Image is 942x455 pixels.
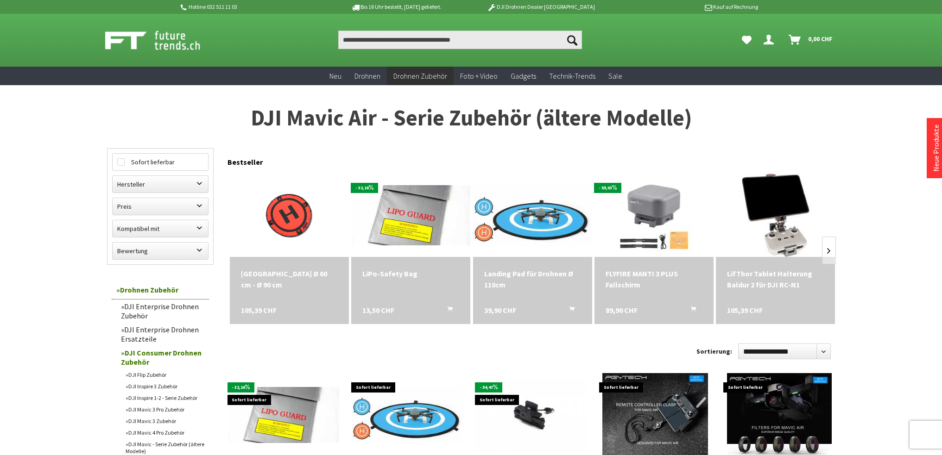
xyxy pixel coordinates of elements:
[121,369,209,380] a: DJI Flip Zubehör
[727,268,824,290] div: LifThor Tablet Halterung Baldur 2 für DJI RC-N1
[612,174,695,257] img: FLYFIRE MANTI 3 PLUS Fallschirm
[543,67,602,86] a: Technik-Trends
[348,67,387,86] a: Drohnen
[116,299,209,323] a: DJI Enterprise Drohnen Zubehör
[228,148,835,171] div: Bestseller
[734,174,817,257] img: LifThor Tablet Halterung Baldur 2 für DJI RC-N1
[113,220,208,237] label: Kompatibel mit
[454,67,504,86] a: Foto + Video
[785,31,837,49] a: Warenkorb
[511,71,536,81] span: Gadgets
[484,305,516,316] span: 39,90 CHF
[737,31,756,49] a: Meine Favoriten
[116,346,209,369] a: DJI Consumer Drohnen Zubehör
[105,29,221,52] img: Shop Futuretrends - zur Startseite wechseln
[484,268,581,290] a: Landing Pad für Drohnen Ø 110cm 39,90 CHF In den Warenkorb
[504,67,543,86] a: Gadgets
[241,268,338,290] a: [GEOGRAPHIC_DATA] Ø 60 cm - Ø 90 cm 105,39 CHF
[228,387,339,443] img: LiPo-Safety Bag
[760,31,781,49] a: Dein Konto
[460,71,498,81] span: Foto + Video
[602,67,629,86] a: Sale
[121,427,209,438] a: DJI Mavic 4 Pro Zubehör
[484,268,581,290] div: Landing Pad für Drohnen Ø 110cm
[121,415,209,427] a: DJI Mavic 3 Zubehör
[558,305,580,317] button: In den Warenkorb
[113,198,208,215] label: Preis
[606,268,702,290] div: FLYFIRE MANTI 3 PLUS Fallschirm
[121,380,209,392] a: DJI Inspire 3 Zubehör
[696,344,732,359] label: Sortierung:
[351,185,470,245] img: LiPo-Safety Bag
[247,174,331,257] img: Hoodman Landeplatz Ø 60 cm - Ø 90 cm
[468,1,613,12] p: DJI Drohnen Dealer [GEOGRAPHIC_DATA]
[475,378,587,452] img: DJI CrystalSky Halterung für Mavic und Spark Fernsteuerung
[354,71,380,81] span: Drohnen
[324,1,468,12] p: Bis 16 Uhr bestellt, [DATE] geliefert.
[107,106,835,130] h1: DJI Mavic Air - Serie Zubehör (ältere Modelle)
[113,243,208,259] label: Bewertung
[121,392,209,404] a: DJI Inspire 1-2 - Serie Zubehör
[113,154,208,170] label: Sofort lieferbar
[179,1,324,12] p: Hotline 032 511 11 03
[606,305,638,316] span: 89,90 CHF
[473,184,592,247] img: Landing Pad für Drohnen Ø 110cm
[679,305,702,317] button: In den Warenkorb
[241,305,277,316] span: 105,39 CHF
[563,31,582,49] button: Suchen
[362,268,459,279] div: LiPo-Safety Bag
[362,305,394,316] span: 13,50 CHF
[362,268,459,279] a: LiPo-Safety Bag 13,50 CHF In den Warenkorb
[112,280,209,299] a: Drohnen Zubehör
[608,71,622,81] span: Sale
[549,71,595,81] span: Technik-Trends
[727,268,824,290] a: LifThor Tablet Halterung Baldur 2 für DJI RC-N1 105,39 CHF
[338,31,582,49] input: Produkt, Marke, Kategorie, EAN, Artikelnummer…
[808,31,833,46] span: 0,00 CHF
[116,323,209,346] a: DJI Enterprise Drohnen Ersatzteile
[393,71,447,81] span: Drohnen Zubehör
[613,1,758,12] p: Kauf auf Rechnung
[329,71,341,81] span: Neu
[931,125,941,172] a: Neue Produkte
[113,176,208,193] label: Hersteller
[387,67,454,86] a: Drohnen Zubehör
[436,305,458,317] button: In den Warenkorb
[241,268,338,290] div: [GEOGRAPHIC_DATA] Ø 60 cm - Ø 90 cm
[121,404,209,415] a: DJI Mavic 3 Pro Zubehör
[323,67,348,86] a: Neu
[606,268,702,290] a: FLYFIRE MANTI 3 PLUS Fallschirm 89,90 CHF In den Warenkorb
[727,305,763,316] span: 105,39 CHF
[352,386,463,444] img: Landing Pad für Drohnen Ø 110cm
